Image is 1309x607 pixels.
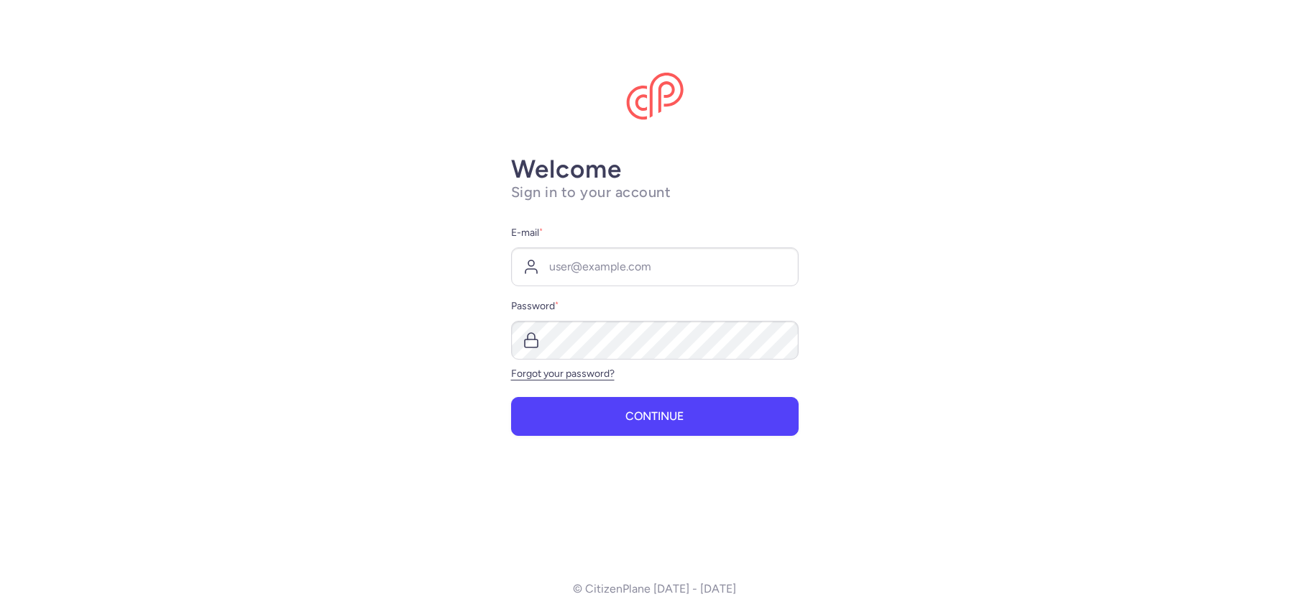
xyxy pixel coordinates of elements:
[511,247,799,286] input: user@example.com
[511,298,799,315] label: Password
[511,397,799,436] button: Continue
[626,73,684,120] img: CitizenPlane logo
[511,183,799,201] h1: Sign in to your account
[511,368,615,380] a: Forgot your password?
[573,583,736,595] p: © CitizenPlane [DATE] - [DATE]
[511,154,622,184] strong: Welcome
[625,410,684,423] span: Continue
[511,224,799,242] label: E-mail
